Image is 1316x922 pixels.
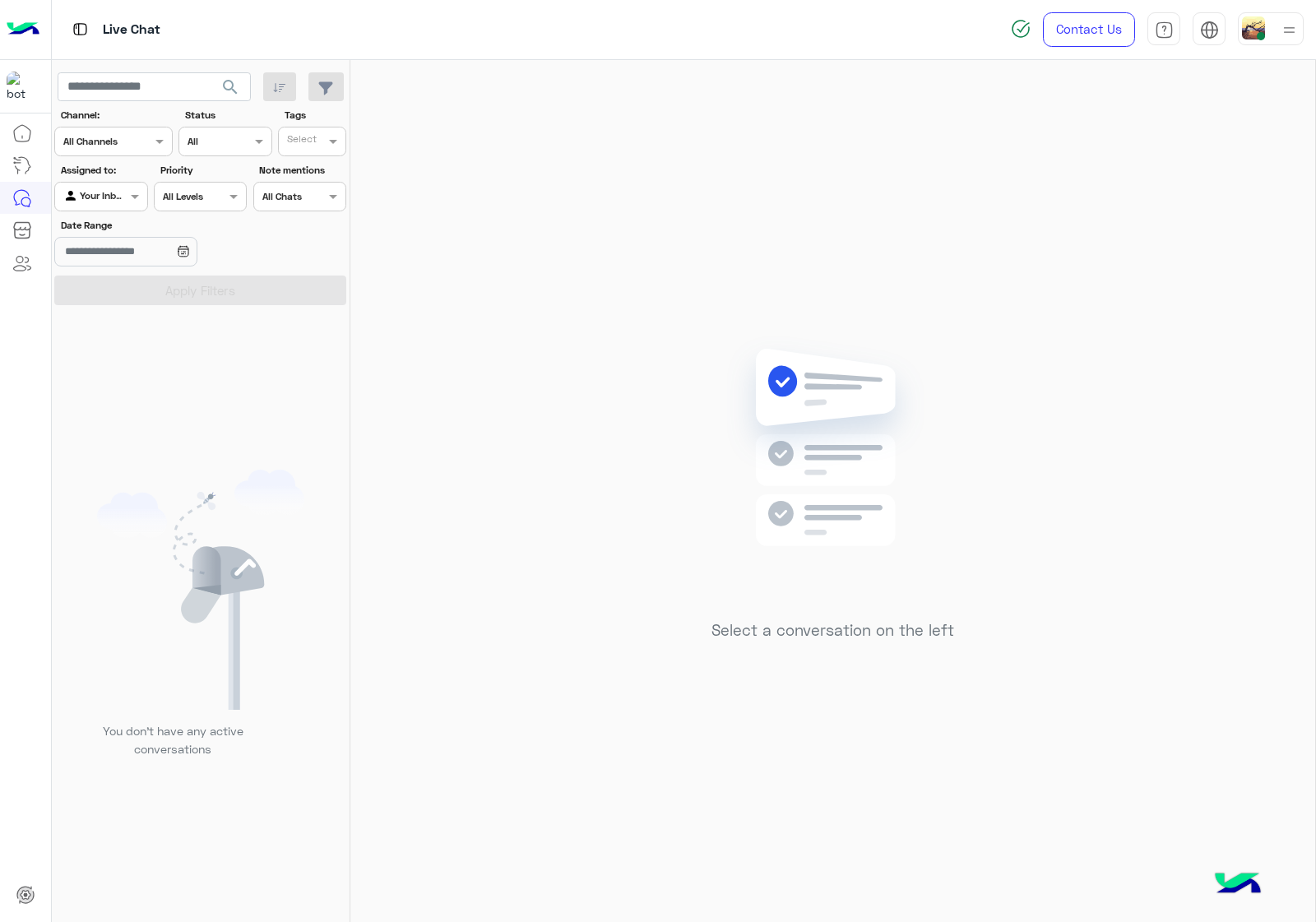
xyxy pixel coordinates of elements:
label: Assigned to: [61,163,146,178]
img: 713415422032625 [7,72,36,101]
label: Tags [285,108,345,123]
img: userImage [1242,16,1265,39]
p: Live Chat [103,19,160,41]
img: tab [1155,21,1174,39]
label: Priority [160,163,245,178]
div: Select [285,132,317,151]
img: tab [70,19,90,39]
a: tab [1147,12,1180,47]
label: Status [185,108,270,123]
img: hulul-logo.png [1209,856,1267,914]
h5: Select a conversation on the left [711,621,954,640]
img: spinner [1011,19,1031,39]
p: You don’t have any active conversations [90,722,256,758]
label: Note mentions [259,163,344,178]
button: search [211,72,251,108]
img: empty users [97,470,304,710]
img: profile [1279,20,1300,40]
img: Logo [7,12,39,47]
label: Channel: [61,108,171,123]
button: Apply Filters [54,276,346,305]
span: search [220,77,240,97]
a: Contact Us [1043,12,1135,47]
img: no messages [714,336,952,609]
label: Date Range [61,218,245,233]
img: tab [1200,21,1219,39]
